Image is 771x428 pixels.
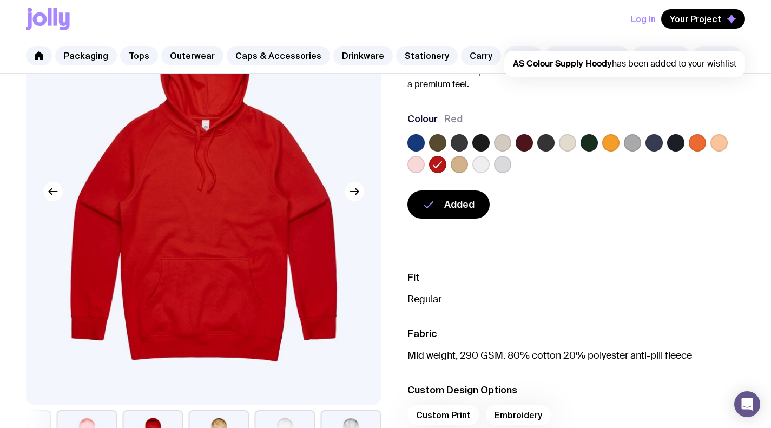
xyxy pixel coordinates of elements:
[513,58,612,69] strong: AS Colour Supply Hoody
[444,198,475,211] span: Added
[227,46,330,65] a: Caps & Accessories
[407,327,746,340] h3: Fabric
[734,391,760,417] div: Open Intercom Messenger
[693,46,742,65] a: Snacks
[161,46,223,65] a: Outerwear
[396,46,458,65] a: Stationery
[461,46,501,65] a: Carry
[631,9,656,29] button: Log In
[670,14,721,24] span: Your Project
[407,113,438,126] h3: Colour
[407,384,746,397] h3: Custom Design Options
[504,46,542,65] a: Tech
[407,190,490,219] button: Added
[513,58,736,69] span: has been added to your wishlist
[407,293,746,306] p: Regular
[55,46,117,65] a: Packaging
[545,46,629,65] a: Home & Leisure
[444,113,463,126] span: Red
[407,271,746,284] h3: Fit
[333,46,393,65] a: Drinkware
[661,9,745,29] button: Your Project
[120,46,158,65] a: Tops
[632,46,690,65] a: Outdoors
[407,349,746,362] p: Mid weight, 290 GSM. 80% cotton 20% polyester anti-pill fleece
